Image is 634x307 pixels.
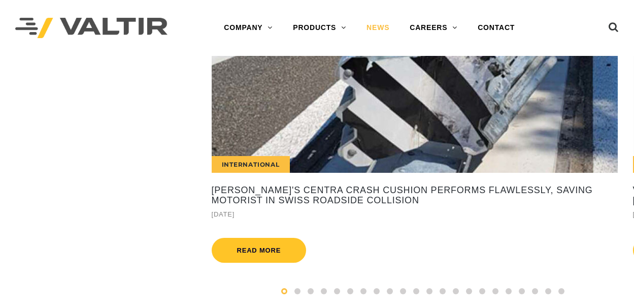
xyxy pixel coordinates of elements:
div: [DATE] [212,208,618,220]
a: COMPANY [214,18,283,38]
a: International [212,56,618,173]
a: NEWS [356,18,399,38]
a: [PERSON_NAME]'s CENTRA Crash Cushion Performs Flawlessly, Saving Motorist in Swiss Roadside Colli... [212,186,618,206]
img: Valtir [15,18,168,39]
div: International [212,156,290,173]
a: PRODUCTS [283,18,356,38]
a: CONTACT [468,18,525,38]
a: Read more [212,238,307,263]
a: CAREERS [399,18,468,38]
